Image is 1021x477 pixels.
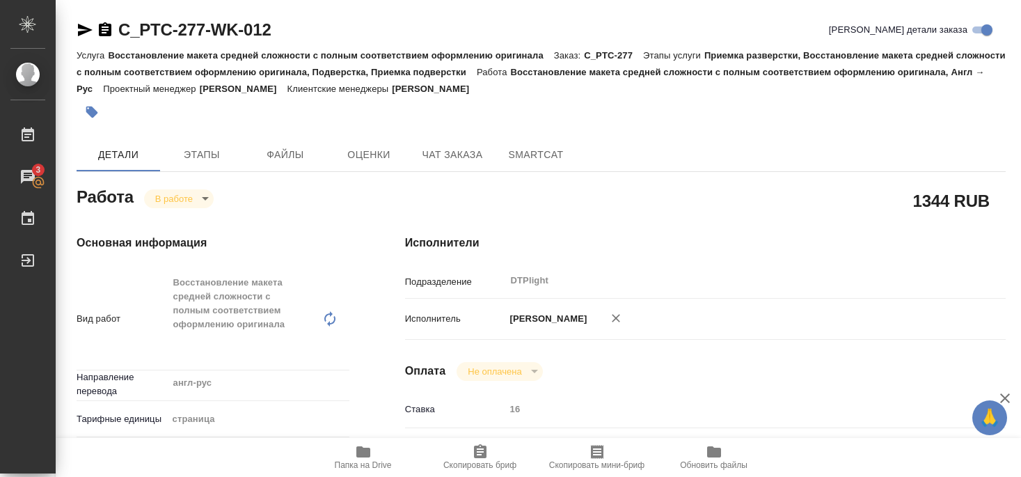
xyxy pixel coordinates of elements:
[913,189,990,212] h2: 1344 RUB
[27,163,49,177] span: 3
[392,84,480,94] p: [PERSON_NAME]
[405,402,505,416] p: Ставка
[168,407,349,431] div: страница
[108,50,553,61] p: Восстановление макета средней сложности с полным соответствием оформлению оригинала
[77,235,349,251] h4: Основная информация
[419,146,486,164] span: Чат заказа
[97,22,113,38] button: Скопировать ссылку
[502,146,569,164] span: SmartCat
[829,23,967,37] span: [PERSON_NAME] детали заказа
[77,412,168,426] p: Тарифные единицы
[77,67,984,94] p: Восстановление макета средней сложности с полным соответствием оформлению оригинала, Англ → Рус
[549,460,644,470] span: Скопировать мини-бриф
[77,312,168,326] p: Вид работ
[85,146,152,164] span: Детали
[680,460,747,470] span: Обновить файлы
[505,399,956,419] input: Пустое поле
[505,312,587,326] p: [PERSON_NAME]
[464,366,525,377] button: Не оплачена
[77,183,134,208] h2: Работа
[539,438,656,477] button: Скопировать мини-бриф
[144,189,214,208] div: В работе
[77,22,93,38] button: Скопировать ссылку для ЯМессенджера
[252,146,319,164] span: Файлы
[405,235,1006,251] h4: Исполнители
[168,146,235,164] span: Этапы
[335,460,392,470] span: Папка на Drive
[457,362,542,381] div: В работе
[505,434,956,458] div: RUB
[287,84,393,94] p: Клиентские менеджеры
[305,438,422,477] button: Папка на Drive
[77,370,168,398] p: Направление перевода
[200,84,287,94] p: [PERSON_NAME]
[77,50,108,61] p: Услуга
[601,303,631,334] button: Удалить исполнителя
[477,67,511,77] p: Работа
[3,159,52,194] a: 3
[643,50,704,61] p: Этапы услуги
[118,20,271,39] a: C_PTC-277-WK-012
[405,363,446,380] h4: Оплата
[77,97,107,127] button: Добавить тэг
[335,146,402,164] span: Оценки
[151,193,197,205] button: В работе
[978,403,1002,432] span: 🙏
[405,312,505,326] p: Исполнитель
[656,438,773,477] button: Обновить файлы
[443,460,516,470] span: Скопировать бриф
[103,84,199,94] p: Проектный менеджер
[405,275,505,289] p: Подразделение
[972,400,1007,435] button: 🙏
[422,438,539,477] button: Скопировать бриф
[554,50,584,61] p: Заказ:
[584,50,643,61] p: C_PTC-277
